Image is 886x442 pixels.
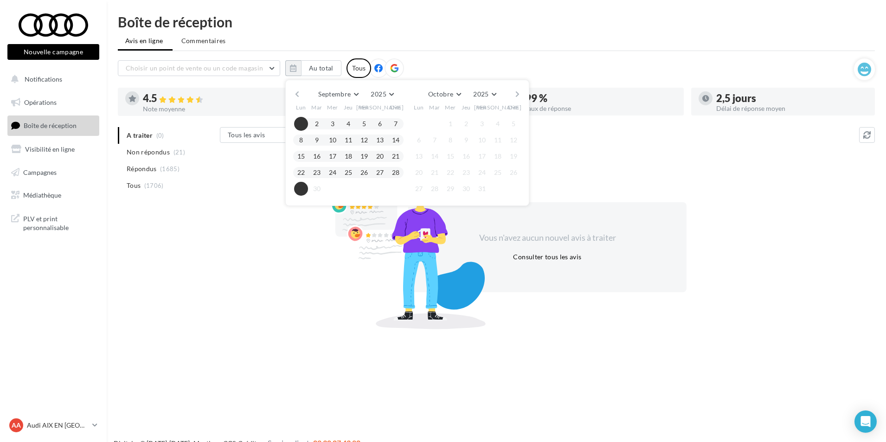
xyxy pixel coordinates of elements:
button: 8 [294,133,308,147]
button: Au total [285,60,341,76]
button: 23 [459,166,473,179]
button: 30 [310,182,324,196]
span: 2025 [371,90,386,98]
button: 24 [326,166,340,179]
span: Opérations [24,98,57,106]
span: Septembre [318,90,351,98]
button: 15 [443,149,457,163]
button: 22 [443,166,457,179]
button: Au total [301,60,341,76]
button: 2025 [469,88,500,101]
button: 6 [373,117,387,131]
button: 12 [357,133,371,147]
span: Lun [296,103,306,111]
button: 21 [389,149,403,163]
span: Octobre [428,90,453,98]
button: 17 [326,149,340,163]
button: 2 [459,117,473,131]
div: Open Intercom Messenger [854,410,877,433]
a: Visibilité en ligne [6,140,101,159]
span: Visibilité en ligne [25,145,75,153]
button: 11 [491,133,505,147]
button: 28 [389,166,403,179]
button: 29 [294,182,308,196]
span: Commentaires [181,36,226,45]
span: Mer [445,103,456,111]
a: Opérations [6,93,101,112]
div: Tous [347,58,371,78]
button: 22 [294,166,308,179]
span: Jeu [344,103,353,111]
span: Mer [327,103,338,111]
button: 13 [412,149,426,163]
button: 1 [294,117,308,131]
button: Septembre [315,88,362,101]
button: 4 [491,117,505,131]
button: 11 [341,133,355,147]
span: (1706) [144,182,164,189]
button: 3 [326,117,340,131]
button: 27 [373,166,387,179]
button: Choisir un point de vente ou un code magasin [118,60,280,76]
span: (21) [173,148,185,156]
button: 28 [428,182,442,196]
span: Dim [508,103,519,111]
button: 7 [389,117,403,131]
button: Notifications [6,70,97,89]
button: 31 [475,182,489,196]
button: 25 [491,166,505,179]
button: 26 [357,166,371,179]
button: 1 [443,117,457,131]
span: Lun [414,103,424,111]
button: 6 [412,133,426,147]
span: Boîte de réception [24,122,77,129]
span: Choisir un point de vente ou un code magasin [126,64,263,72]
span: Notifications [25,75,62,83]
button: 2 [310,117,324,131]
a: AA Audi AIX EN [GEOGRAPHIC_DATA] [7,416,99,434]
span: PLV et print personnalisable [23,212,96,232]
div: 4.5 [143,93,294,104]
button: 13 [373,133,387,147]
span: Jeu [462,103,471,111]
button: 9 [459,133,473,147]
span: Dim [390,103,401,111]
button: 12 [507,133,520,147]
span: Non répondus [127,147,170,157]
button: 27 [412,182,426,196]
span: [PERSON_NAME] [356,103,404,111]
button: 18 [491,149,505,163]
button: Consulter tous les avis [509,251,585,263]
button: 5 [357,117,371,131]
button: 14 [428,149,442,163]
span: Médiathèque [23,191,61,199]
button: Tous les avis [220,127,313,143]
a: Boîte de réception [6,115,101,135]
a: PLV et print personnalisable [6,209,101,236]
button: 17 [475,149,489,163]
button: 19 [357,149,371,163]
button: 25 [341,166,355,179]
button: 20 [412,166,426,179]
button: 24 [475,166,489,179]
button: 10 [326,133,340,147]
span: Mar [429,103,440,111]
button: Nouvelle campagne [7,44,99,60]
button: 23 [310,166,324,179]
div: Note moyenne [143,106,294,112]
span: AA [12,421,21,430]
div: 99 % [525,93,676,103]
button: 21 [428,166,442,179]
button: 8 [443,133,457,147]
button: 10 [475,133,489,147]
button: 14 [389,133,403,147]
span: Campagnes [23,168,57,176]
div: 2,5 jours [716,93,867,103]
span: Tous [127,181,141,190]
button: 7 [428,133,442,147]
a: Campagnes [6,163,101,182]
button: 26 [507,166,520,179]
button: 20 [373,149,387,163]
div: Boîte de réception [118,15,875,29]
button: 4 [341,117,355,131]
